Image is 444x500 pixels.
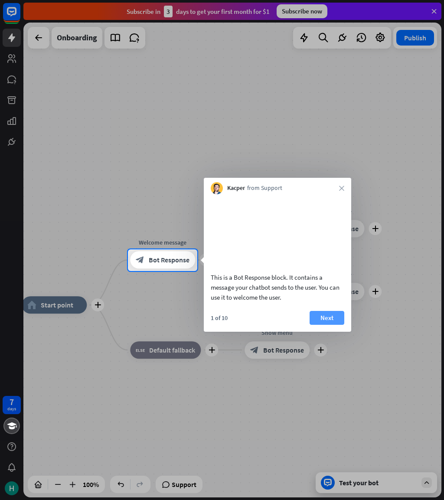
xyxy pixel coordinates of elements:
button: Open LiveChat chat widget [7,3,33,29]
span: Bot Response [149,256,189,265]
div: 1 of 10 [211,314,228,322]
div: This is a Bot Response block. It contains a message your chatbot sends to the user. You can use i... [211,272,344,302]
span: from Support [247,184,282,193]
i: close [339,186,344,191]
span: Kacper [227,184,245,193]
button: Next [310,311,344,325]
i: block_bot_response [136,256,144,265]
